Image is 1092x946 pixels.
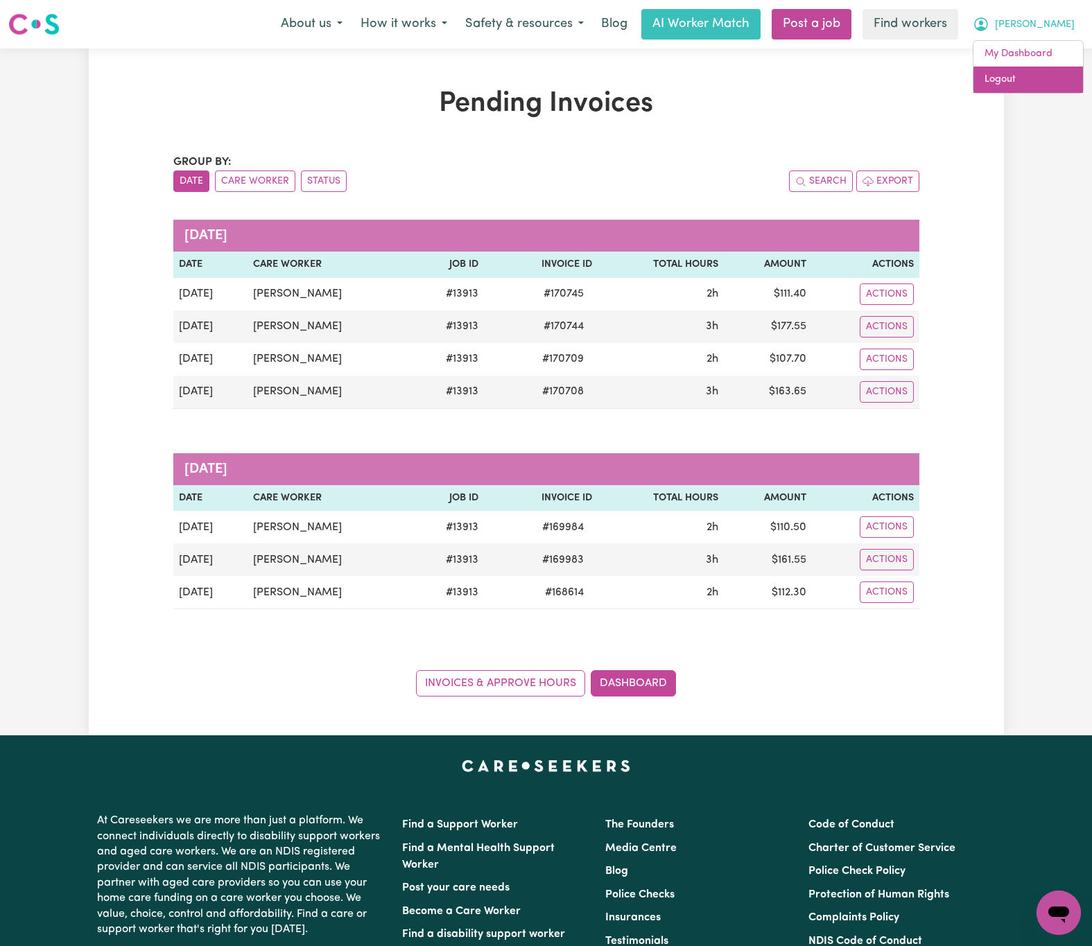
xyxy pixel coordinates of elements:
[402,819,518,830] a: Find a Support Worker
[812,252,919,278] th: Actions
[412,343,484,376] td: # 13913
[1037,891,1081,935] iframe: Button to launch messaging window
[97,807,385,943] p: At Careseekers we are more than just a platform. We connect individuals directly to disability su...
[173,376,248,409] td: [DATE]
[605,843,677,854] a: Media Centre
[248,576,412,609] td: [PERSON_NAME]
[456,10,593,39] button: Safety & resources
[534,383,592,400] span: # 170708
[808,912,899,923] a: Complaints Policy
[215,170,295,192] button: sort invoices by care worker
[301,170,347,192] button: sort invoices by paid status
[173,343,248,376] td: [DATE]
[860,516,914,538] button: Actions
[272,10,352,39] button: About us
[412,543,484,576] td: # 13913
[173,310,248,343] td: [DATE]
[593,9,636,40] a: Blog
[173,485,248,511] th: Date
[724,310,812,343] td: $ 177.55
[856,170,919,192] button: Export
[724,543,812,576] td: $ 161.55
[605,889,675,900] a: Police Checks
[724,278,812,310] td: $ 111.40
[591,670,676,697] a: Dashboard
[789,170,853,192] button: Search
[860,349,914,370] button: Actions
[402,906,521,917] a: Become a Care Worker
[724,343,812,376] td: $ 107.70
[534,351,592,367] span: # 170709
[724,376,812,409] td: $ 163.65
[808,843,955,854] a: Charter of Customer Service
[412,252,484,278] th: Job ID
[248,278,412,310] td: [PERSON_NAME]
[173,576,248,609] td: [DATE]
[598,252,723,278] th: Total Hours
[707,522,718,533] span: 2 hours
[173,511,248,543] td: [DATE]
[462,760,630,771] a: Careseekers home page
[412,376,484,409] td: # 13913
[707,288,718,299] span: 2 hours
[248,343,412,376] td: [PERSON_NAME]
[352,10,456,39] button: How it works
[173,170,209,192] button: sort invoices by date
[402,882,510,893] a: Post your care needs
[995,17,1075,33] span: [PERSON_NAME]
[534,519,592,536] span: # 169984
[484,485,598,511] th: Invoice ID
[8,8,60,40] a: Careseekers logo
[412,310,484,343] td: # 13913
[416,670,585,697] a: Invoices & Approve Hours
[535,286,592,302] span: # 170745
[808,866,905,877] a: Police Check Policy
[173,453,919,485] caption: [DATE]
[706,321,718,332] span: 3 hours
[808,889,949,900] a: Protection of Human Rights
[973,40,1084,94] div: My Account
[772,9,851,40] a: Post a job
[964,10,1084,39] button: My Account
[724,485,812,511] th: Amount
[173,252,248,278] th: Date
[605,866,628,877] a: Blog
[535,318,592,335] span: # 170744
[248,252,412,278] th: Care Worker
[412,511,484,543] td: # 13913
[860,316,914,338] button: Actions
[412,485,484,511] th: Job ID
[248,485,412,511] th: Care Worker
[860,581,914,603] button: Actions
[412,576,484,609] td: # 13913
[173,543,248,576] td: [DATE]
[724,511,812,543] td: $ 110.50
[860,381,914,403] button: Actions
[248,543,412,576] td: [PERSON_NAME]
[973,67,1083,93] a: Logout
[484,252,598,278] th: Invoice ID
[598,485,723,511] th: Total Hours
[537,584,592,601] span: # 168614
[605,912,661,923] a: Insurances
[860,283,914,305] button: Actions
[173,220,919,252] caption: [DATE]
[402,929,565,940] a: Find a disability support worker
[412,278,484,310] td: # 13913
[812,485,919,511] th: Actions
[248,310,412,343] td: [PERSON_NAME]
[605,819,674,830] a: The Founders
[173,87,919,121] h1: Pending Invoices
[808,819,894,830] a: Code of Conduct
[534,552,592,568] span: # 169983
[707,353,718,365] span: 2 hours
[706,554,718,566] span: 3 hours
[860,549,914,570] button: Actions
[641,9,761,40] a: AI Worker Match
[173,157,232,168] span: Group by:
[173,278,248,310] td: [DATE]
[973,41,1083,67] a: My Dashboard
[724,576,812,609] td: $ 112.30
[707,587,718,598] span: 2 hours
[706,386,718,397] span: 3 hours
